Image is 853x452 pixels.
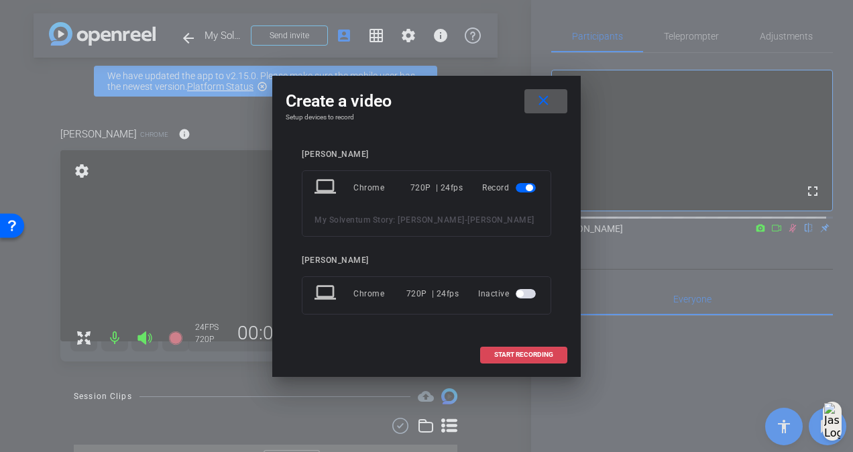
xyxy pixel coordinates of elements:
span: [PERSON_NAME] [467,215,534,225]
div: Chrome [353,176,410,200]
span: - [465,215,468,225]
div: Chrome [353,282,406,306]
span: My Solventum Story: [PERSON_NAME] [315,215,465,225]
div: [PERSON_NAME] [302,256,551,266]
mat-icon: close [535,93,552,109]
div: Create a video [286,89,567,113]
div: Inactive [478,282,538,306]
div: [PERSON_NAME] [302,150,551,160]
div: 720P | 24fps [406,282,459,306]
div: Record [482,176,538,200]
span: START RECORDING [494,351,553,358]
h4: Setup devices to record [286,113,567,121]
mat-icon: laptop [315,176,339,200]
mat-icon: laptop [315,282,339,306]
button: START RECORDING [480,347,567,363]
div: 720P | 24fps [410,176,463,200]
